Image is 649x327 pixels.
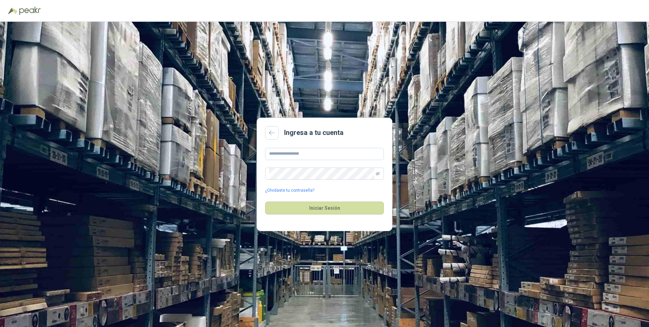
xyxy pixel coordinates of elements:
a: ¿Olvidaste tu contraseña? [265,187,314,194]
span: eye-invisible [376,172,380,176]
button: Iniciar Sesión [265,202,384,214]
h2: Ingresa a tu cuenta [284,127,344,138]
img: Logo [8,7,18,14]
img: Peakr [19,7,41,15]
